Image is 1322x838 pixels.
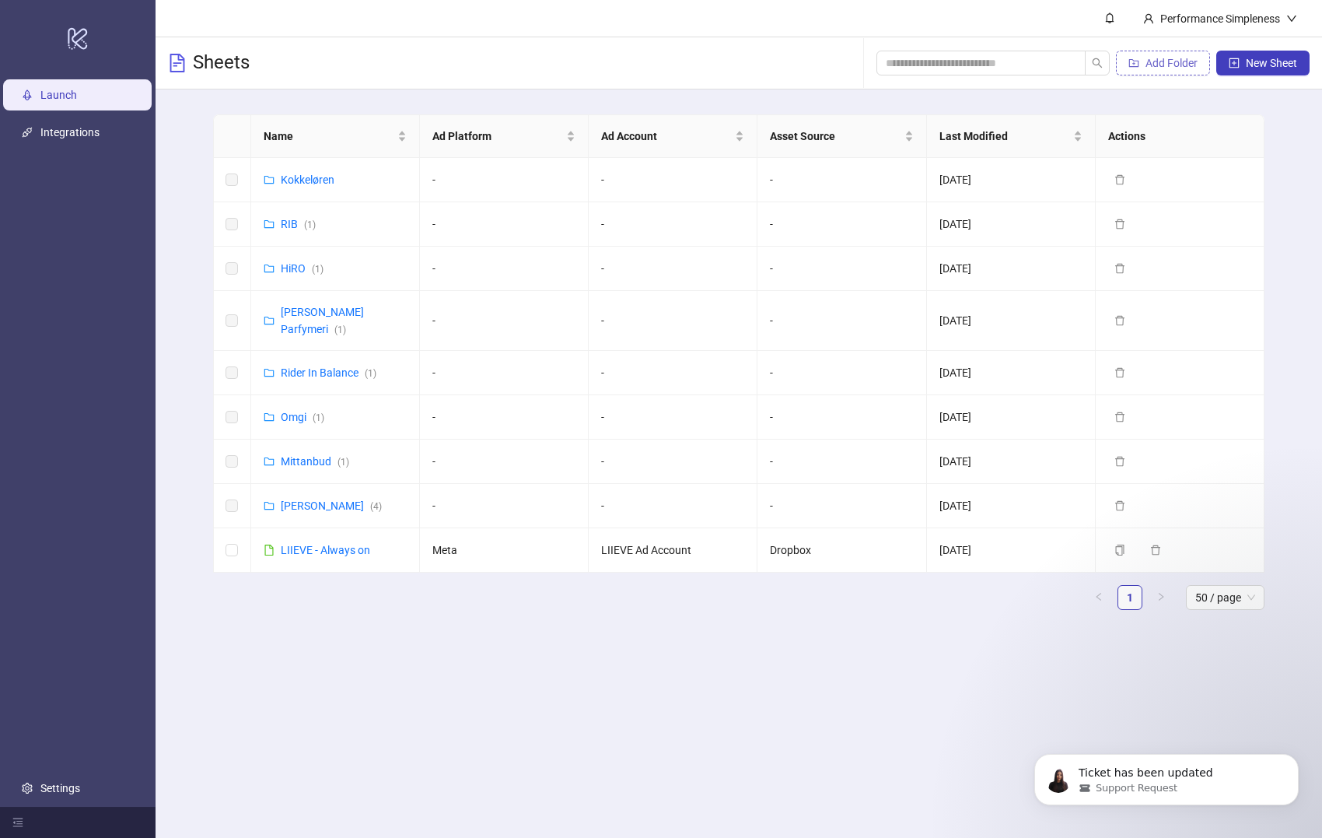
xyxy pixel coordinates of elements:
td: Dropbox [757,528,926,573]
span: folder [264,412,275,423]
td: - [589,158,757,202]
h3: Sheets [193,51,250,75]
span: folder [264,219,275,230]
button: New Sheet [1216,51,1310,75]
td: - [420,440,589,484]
span: folder [264,263,275,274]
a: LIIEVE - Always on [281,544,370,556]
a: Rider In Balance(1) [281,366,376,379]
td: - [757,440,926,484]
td: [DATE] [927,351,1096,395]
span: folder [264,500,275,511]
td: - [589,202,757,247]
li: 1 [1117,585,1142,610]
td: - [757,291,926,351]
span: delete [1150,545,1161,556]
span: delete [1114,500,1125,511]
th: Ad Account [589,115,757,158]
td: [DATE] [927,440,1096,484]
th: Asset Source [757,115,926,158]
span: Last Modified [939,128,1070,145]
td: - [589,351,757,395]
span: file [264,545,275,556]
td: - [420,291,589,351]
td: - [757,395,926,440]
iframe: Intercom notifications message [1011,721,1322,830]
span: file-text [168,54,187,72]
a: RIB(1) [281,218,316,230]
span: Ad Account [601,128,732,145]
td: [DATE] [927,202,1096,247]
td: - [420,202,589,247]
td: - [589,395,757,440]
td: - [757,484,926,528]
td: [DATE] [927,484,1096,528]
span: bell [1104,12,1115,23]
th: Actions [1096,115,1264,158]
a: Kokkeløren [281,174,334,186]
span: 50 / page [1195,586,1255,609]
a: HiRO(1) [281,262,324,275]
span: folder [264,174,275,185]
span: folder [264,315,275,326]
td: - [757,202,926,247]
td: - [757,158,926,202]
span: copy [1114,545,1125,556]
a: [PERSON_NAME] Parfymeri(1) [281,306,364,335]
span: Asset Source [770,128,901,145]
td: - [420,158,589,202]
span: ( 1 ) [337,457,349,468]
li: Next Page [1149,585,1173,610]
span: ( 1 ) [313,412,324,423]
span: Ad Platform [432,128,563,145]
td: - [589,247,757,291]
span: down [1286,13,1297,24]
a: [PERSON_NAME](4) [281,500,382,512]
span: delete [1114,263,1125,274]
span: folder [264,367,275,378]
span: delete [1114,367,1125,378]
td: [DATE] [927,528,1096,573]
span: search [1092,58,1103,68]
td: LIIEVE Ad Account [589,528,757,573]
span: plus-square [1229,58,1240,68]
span: Add Folder [1145,57,1198,69]
span: ( 1 ) [312,264,324,275]
span: delete [1114,219,1125,230]
div: Performance Simpleness [1154,10,1286,27]
td: - [757,247,926,291]
div: Page Size [1186,585,1264,610]
td: - [757,351,926,395]
td: [DATE] [927,395,1096,440]
td: [DATE] [927,247,1096,291]
td: - [589,484,757,528]
span: delete [1114,174,1125,185]
td: - [589,291,757,351]
span: ( 1 ) [304,219,316,230]
td: - [589,440,757,484]
span: right [1156,592,1166,601]
span: folder-add [1128,58,1139,68]
a: Omgi(1) [281,411,324,423]
th: Ad Platform [420,115,589,158]
td: Meta [420,528,589,573]
td: - [420,484,589,528]
button: Add Folder [1116,51,1210,75]
td: [DATE] [927,291,1096,351]
span: ( 4 ) [370,501,382,512]
td: - [420,351,589,395]
span: folder [264,456,275,467]
td: - [420,395,589,440]
span: menu-fold [12,817,23,828]
span: New Sheet [1246,57,1297,69]
td: [DATE] [927,158,1096,202]
a: Launch [40,89,77,101]
span: user [1143,13,1154,24]
a: 1 [1118,586,1142,609]
a: Integrations [40,126,100,138]
span: delete [1114,412,1125,423]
